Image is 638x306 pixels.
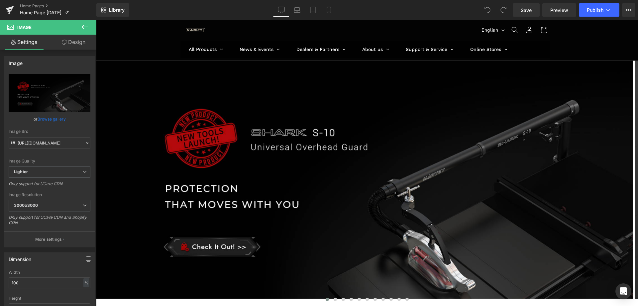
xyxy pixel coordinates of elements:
div: Image Src [9,129,90,134]
button: Publish [579,3,619,17]
img: Harvey Industries Co.,Ltd [88,7,112,13]
span: Dealers & Partners [200,26,243,33]
div: Image Quality [9,159,90,163]
summary: Search [411,3,426,17]
button: English [381,4,411,16]
a: Harvey Industries Co.,Ltd [86,4,114,16]
a: Dealers & Partners [192,21,258,38]
b: Lighter [14,169,28,174]
div: Height [9,296,90,301]
a: Preview [542,3,576,17]
button: Redo [497,3,510,17]
div: Width [9,270,90,275]
a: Desktop [273,3,289,17]
button: More settings [4,231,95,247]
a: Laptop [289,3,305,17]
span: News & Events [144,26,177,33]
input: auto [9,277,90,288]
a: Home Pages [20,3,96,9]
span: Image [17,25,32,30]
a: Tablet [305,3,321,17]
span: Library [109,7,125,13]
div: Open Intercom Messenger [615,283,631,299]
span: About us [266,26,287,33]
span: Preview [550,7,568,14]
div: Dimension [9,253,32,262]
a: News & Events [135,21,192,38]
span: Home Page [DATE] [20,10,61,15]
div: Only support for UCare CDN [9,181,90,191]
span: Support & Service [310,26,351,33]
a: Browse gallery [38,113,66,125]
input: Link [9,137,90,149]
a: Design [50,35,98,50]
a: About us [258,21,301,38]
div: % [83,278,89,287]
div: Image Resolution [9,192,90,197]
a: All Products [84,21,135,38]
a: Online Stores [366,21,420,38]
p: More settings [35,236,62,242]
span: Save [521,7,532,14]
a: New Library [96,3,129,17]
b: 3000x3000 [14,203,38,208]
button: Undo [481,3,494,17]
div: Image [9,57,23,66]
span: Online Stores [374,26,405,33]
button: More [622,3,635,17]
span: English [385,7,402,14]
span: Publish [587,7,603,13]
a: Support & Service [301,21,366,38]
span: All Products [93,26,121,33]
a: Mobile [321,3,337,17]
div: or [9,116,90,123]
div: Only support for UCare CDN and Shopify CDN [9,215,90,230]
